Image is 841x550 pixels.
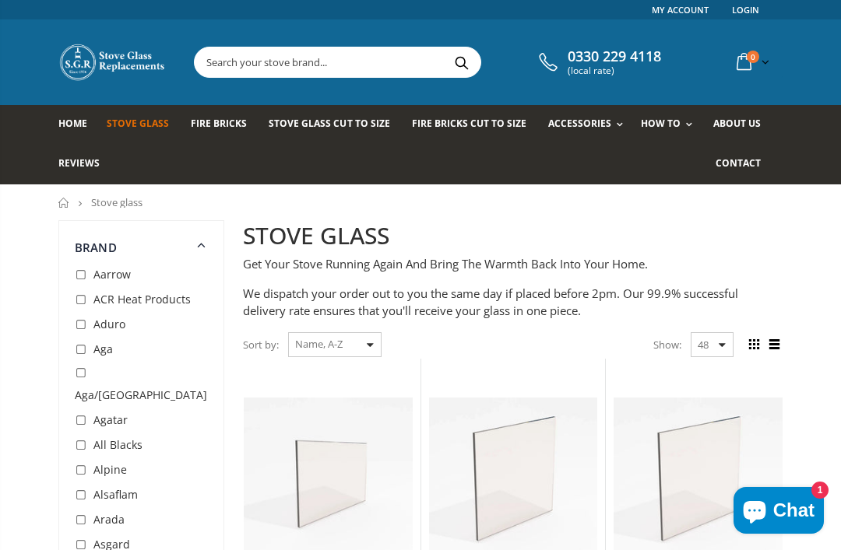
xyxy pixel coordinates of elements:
a: About us [713,105,772,145]
a: Home [58,198,70,208]
span: Stove Glass Cut To Size [269,117,389,130]
span: Agatar [93,412,128,427]
span: Contact [716,156,761,170]
span: Arada [93,512,125,527]
span: Fire Bricks Cut To Size [412,117,526,130]
span: Stove glass [91,195,143,209]
span: List view [765,336,783,353]
span: Aarrow [93,267,131,282]
a: 0 [730,47,772,77]
span: Stove Glass [107,117,169,130]
span: Sort by: [243,331,279,359]
span: Fire Bricks [191,117,247,130]
button: Search [444,47,479,77]
img: Stove Glass Replacement [58,43,167,82]
inbox-online-store-chat: Shopify online store chat [729,487,829,538]
span: Aga/[GEOGRAPHIC_DATA] [75,387,207,402]
span: ACR Heat Products [93,292,191,307]
span: Alsaflam [93,487,138,502]
span: 0 [747,51,759,63]
span: About us [713,117,761,130]
span: How To [641,117,681,130]
span: Home [58,117,87,130]
p: We dispatch your order out to you the same day if placed before 2pm. Our 99.9% successful deliver... [243,285,783,320]
span: Aga [93,342,113,356]
span: Brand [75,240,117,255]
a: How To [641,105,700,145]
a: Stove Glass Cut To Size [269,105,401,145]
a: Reviews [58,145,111,184]
a: Contact [716,145,772,184]
a: Home [58,105,99,145]
span: Alpine [93,462,127,477]
span: All Blacks [93,437,143,452]
a: Accessories [548,105,631,145]
a: Fire Bricks [191,105,259,145]
span: Reviews [58,156,100,170]
p: Get Your Stove Running Again And Bring The Warmth Back Into Your Home. [243,255,783,273]
span: Accessories [548,117,611,130]
input: Search your stove brand... [195,47,624,77]
span: Aduro [93,317,125,331]
a: Fire Bricks Cut To Size [412,105,538,145]
span: Show: [653,332,681,357]
span: Grid view [745,336,762,353]
a: Stove Glass [107,105,181,145]
h2: STOVE GLASS [243,220,783,252]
